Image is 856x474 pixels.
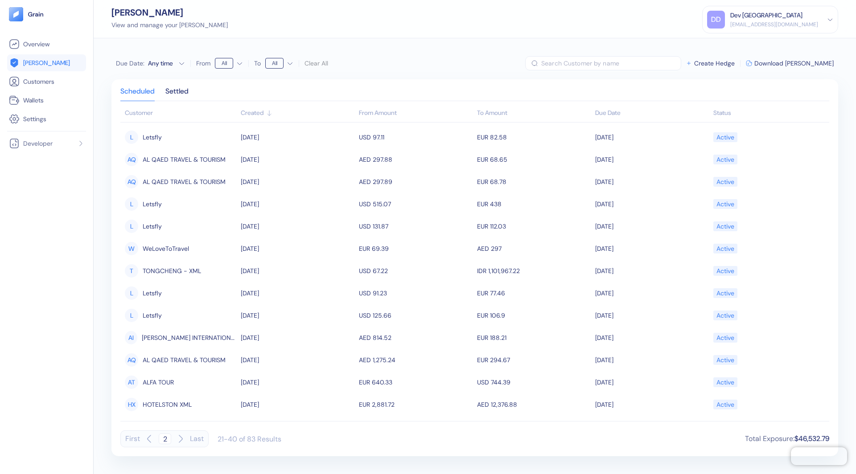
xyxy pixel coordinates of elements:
iframe: Chatra live chat [791,447,847,465]
td: [DATE] [239,282,357,304]
div: Total Exposure : [745,433,829,444]
td: [DATE] [593,304,711,327]
td: [DATE] [239,304,357,327]
td: [DATE] [593,171,711,193]
td: EUR 68.78 [475,171,593,193]
td: IDR 1,101,967.22 [475,260,593,282]
span: ALFA TOUR [143,375,174,390]
a: Wallets [9,95,84,106]
td: [DATE] [593,371,711,393]
td: [DATE] [593,349,711,371]
span: TONGCHENG - XML [143,263,201,278]
span: Letsfly [143,130,162,145]
div: Active [716,286,734,301]
div: [PERSON_NAME] [111,8,228,17]
td: [DATE] [239,126,357,148]
div: View and manage your [PERSON_NAME] [111,20,228,30]
td: [DATE] [239,260,357,282]
span: Letsfly [143,286,162,301]
span: ADAM INTERNATIONAL FZCO [142,330,236,345]
td: AED 814.52 [357,327,475,349]
div: AT [125,376,138,389]
td: EUR 188.21 [475,327,593,349]
div: 21-40 of 83 Results [218,434,281,444]
button: Due Date:Any time [116,59,185,68]
div: L [125,309,138,322]
th: From Amount [357,105,475,123]
div: Sort ascending [595,108,709,118]
span: HOTELSTON XML [143,397,192,412]
div: L [125,286,138,300]
td: [DATE] [593,126,711,148]
td: [DATE] [593,282,711,304]
span: WeLoveToTravel [143,241,189,256]
td: USD 515.07 [357,193,475,215]
td: [DATE] [239,327,357,349]
td: [DATE] [239,237,357,260]
span: Customers [23,77,54,86]
span: [PERSON_NAME] [23,58,70,67]
div: W [125,242,138,255]
a: [PERSON_NAME] [9,57,84,68]
div: Active [716,130,734,145]
div: AQ [125,175,138,188]
a: Settings [9,114,84,124]
td: [DATE] [593,148,711,171]
td: EUR 142.33 [475,416,593,438]
div: Active [716,308,734,323]
div: L [125,131,138,144]
td: AED 297.88 [357,148,475,171]
div: DD [707,11,725,29]
div: AI [125,331,137,344]
div: Active [716,152,734,167]
td: [DATE] [239,215,357,237]
label: From [196,60,210,66]
td: [DATE] [593,215,711,237]
td: USD 167.01 [357,416,475,438]
label: To [254,60,261,66]
div: Active [716,196,734,212]
span: Settings [23,114,46,123]
td: EUR 112.03 [475,215,593,237]
a: Overview [9,39,84,49]
td: EUR 640.33 [357,371,475,393]
div: Active [716,174,734,189]
td: AED 297.89 [357,171,475,193]
td: [DATE] [239,193,357,215]
button: Last [190,430,204,447]
span: Letsfly [143,196,162,212]
th: Customer [120,105,239,123]
td: USD 97.11 [357,126,475,148]
button: From [215,56,243,70]
div: Sort ascending [713,108,825,118]
span: AL QAED TRAVEL & TOURISM [143,352,226,368]
div: L [125,220,138,233]
span: Create Hedge [694,60,735,66]
td: USD 91.23 [357,282,475,304]
button: Download [PERSON_NAME] [746,60,834,66]
button: Create Hedge [686,60,735,66]
td: USD 125.66 [357,304,475,327]
td: [DATE] [593,393,711,416]
span: AL QAED TRAVEL & TOURISM [143,174,226,189]
td: [DATE] [239,371,357,393]
div: [EMAIL_ADDRESS][DOMAIN_NAME] [730,20,818,29]
td: EUR 69.39 [357,237,475,260]
img: logo-tablet-V2.svg [9,7,23,21]
div: Active [716,263,734,278]
td: EUR 2,881.72 [357,393,475,416]
div: AQ [125,153,138,166]
td: USD 67.22 [357,260,475,282]
div: Active [716,330,734,345]
td: USD 131.87 [357,215,475,237]
td: EUR 82.58 [475,126,593,148]
span: Wallets [23,96,44,105]
img: logo [28,11,44,17]
div: Scheduled [120,88,155,101]
td: [DATE] [239,416,357,438]
td: [DATE] [239,349,357,371]
td: EUR 106.9 [475,304,593,327]
td: EUR 77.46 [475,282,593,304]
td: AED 12,376.88 [475,393,593,416]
